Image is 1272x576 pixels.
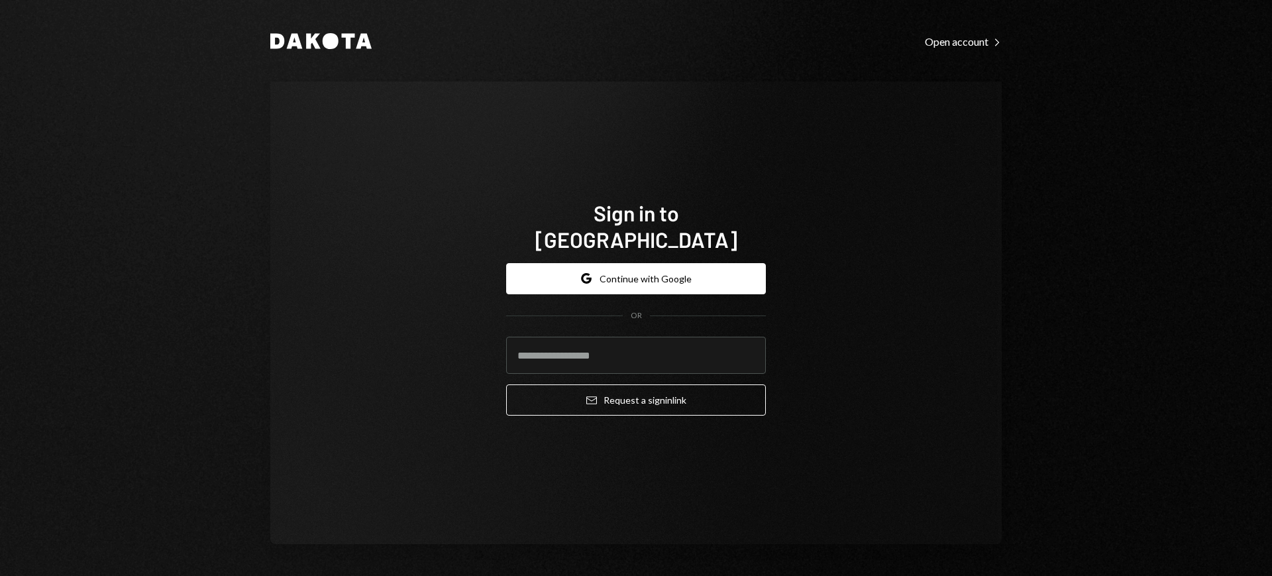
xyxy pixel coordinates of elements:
div: OR [631,310,642,321]
div: Open account [925,35,1002,48]
a: Open account [925,34,1002,48]
button: Continue with Google [506,263,766,294]
h1: Sign in to [GEOGRAPHIC_DATA] [506,200,766,253]
button: Request a signinlink [506,384,766,416]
